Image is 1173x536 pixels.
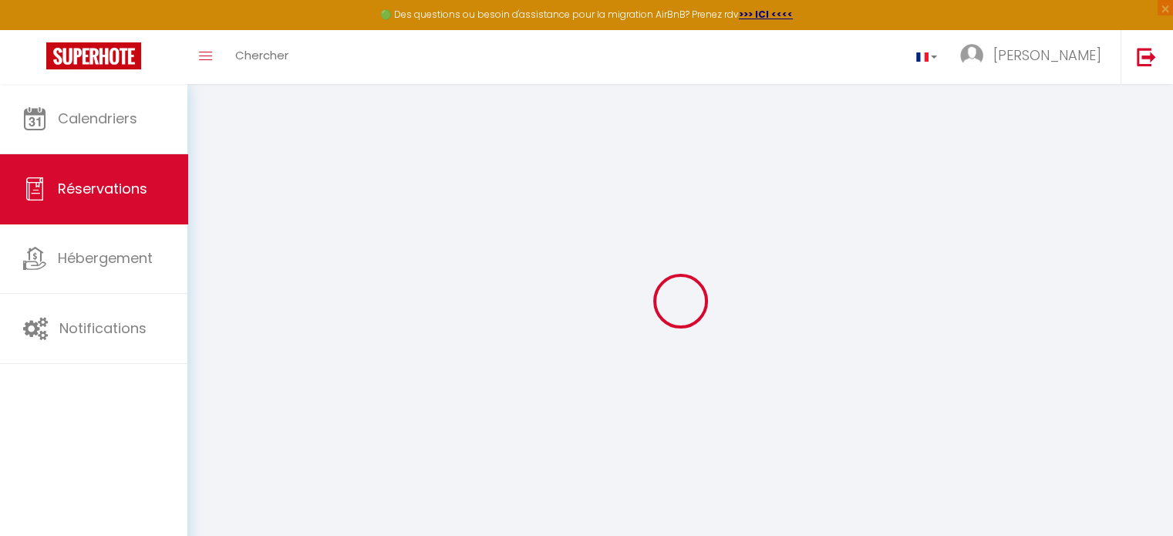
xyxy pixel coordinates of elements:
[993,46,1101,65] span: [PERSON_NAME]
[58,179,147,198] span: Réservations
[46,42,141,69] img: Super Booking
[1137,47,1156,66] img: logout
[235,47,288,63] span: Chercher
[949,30,1121,84] a: ... [PERSON_NAME]
[58,248,153,268] span: Hébergement
[58,109,137,128] span: Calendriers
[59,319,147,338] span: Notifications
[224,30,300,84] a: Chercher
[739,8,793,21] a: >>> ICI <<<<
[960,44,983,67] img: ...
